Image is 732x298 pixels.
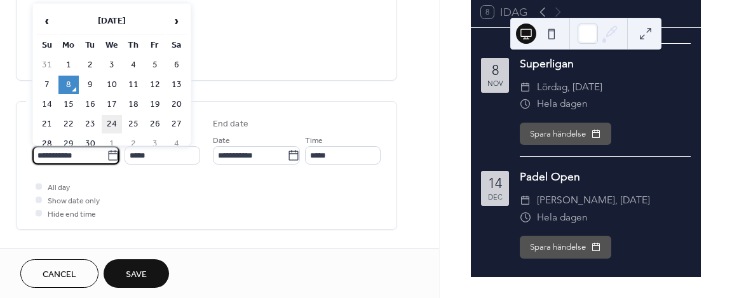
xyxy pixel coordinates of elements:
span: lördag, [DATE] [537,79,602,95]
td: 6 [166,56,187,74]
div: nov [487,80,503,87]
td: 11 [123,76,144,94]
td: 4 [166,135,187,153]
div: ​ [520,209,531,226]
span: › [167,8,186,34]
span: Cancel [43,268,76,281]
div: ​ [520,192,531,208]
td: 3 [145,135,165,153]
td: 14 [37,95,57,114]
td: 29 [58,135,79,153]
div: 14 [488,177,502,191]
td: 24 [102,115,122,133]
span: ‹ [37,8,57,34]
td: 23 [80,115,100,133]
td: 2 [123,135,144,153]
td: 4 [123,56,144,74]
th: Tu [80,36,100,55]
div: ​ [520,79,531,95]
td: 5 [145,56,165,74]
div: 8 [492,64,499,78]
td: 25 [123,115,144,133]
td: 8 [58,76,79,94]
th: Su [37,36,57,55]
td: 7 [37,76,57,94]
th: We [102,36,122,55]
span: All day [48,181,70,194]
td: 30 [80,135,100,153]
th: [DATE] [58,8,165,35]
button: Spara händelse [520,123,611,146]
div: End date [213,118,248,131]
td: 20 [166,95,187,114]
div: dec [488,194,503,201]
td: 28 [37,135,57,153]
span: Time [305,134,323,147]
td: 10 [102,76,122,94]
span: Hela dagen [537,209,588,226]
td: 12 [145,76,165,94]
td: 15 [58,95,79,114]
td: 2 [80,56,100,74]
td: 21 [37,115,57,133]
td: 27 [166,115,187,133]
div: Padel Open [520,168,691,185]
td: 19 [145,95,165,114]
span: Date [213,134,230,147]
button: Cancel [20,259,98,288]
td: 3 [102,56,122,74]
th: Sa [166,36,187,55]
span: [PERSON_NAME], [DATE] [537,192,650,208]
th: Fr [145,36,165,55]
th: Mo [58,36,79,55]
div: ​ [520,95,531,112]
button: Spara händelse [520,236,611,259]
td: 13 [166,76,187,94]
td: 1 [102,135,122,153]
th: Th [123,36,144,55]
td: 26 [145,115,165,133]
td: 18 [123,95,144,114]
td: 16 [80,95,100,114]
td: 9 [80,76,100,94]
td: 17 [102,95,122,114]
button: Save [104,259,169,288]
td: 31 [37,56,57,74]
span: Save [126,268,147,281]
td: 1 [58,56,79,74]
span: Show date only [48,194,100,208]
div: Superligan [520,55,691,72]
span: Recurring event [32,245,100,259]
td: 22 [58,115,79,133]
span: Hela dagen [537,95,588,112]
span: Hide end time [48,208,96,221]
